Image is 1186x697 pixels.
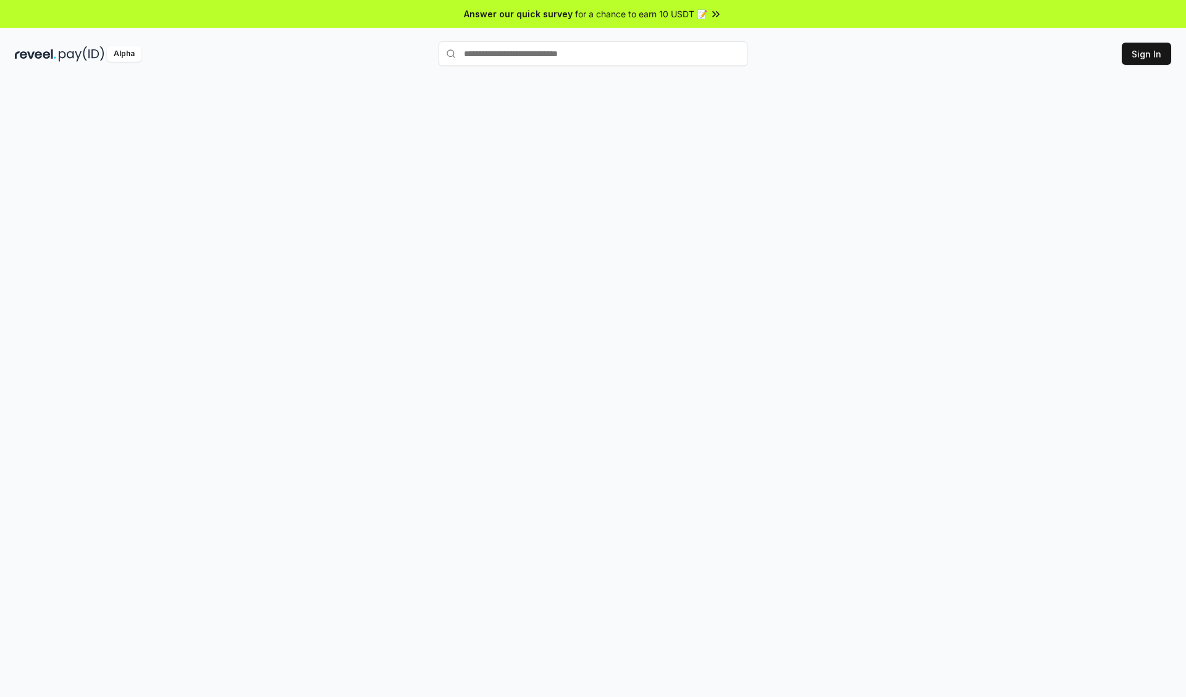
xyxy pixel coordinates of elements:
img: reveel_dark [15,46,56,62]
span: for a chance to earn 10 USDT 📝 [575,7,707,20]
button: Sign In [1122,43,1171,65]
div: Alpha [107,46,141,62]
img: pay_id [59,46,104,62]
span: Answer our quick survey [464,7,573,20]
